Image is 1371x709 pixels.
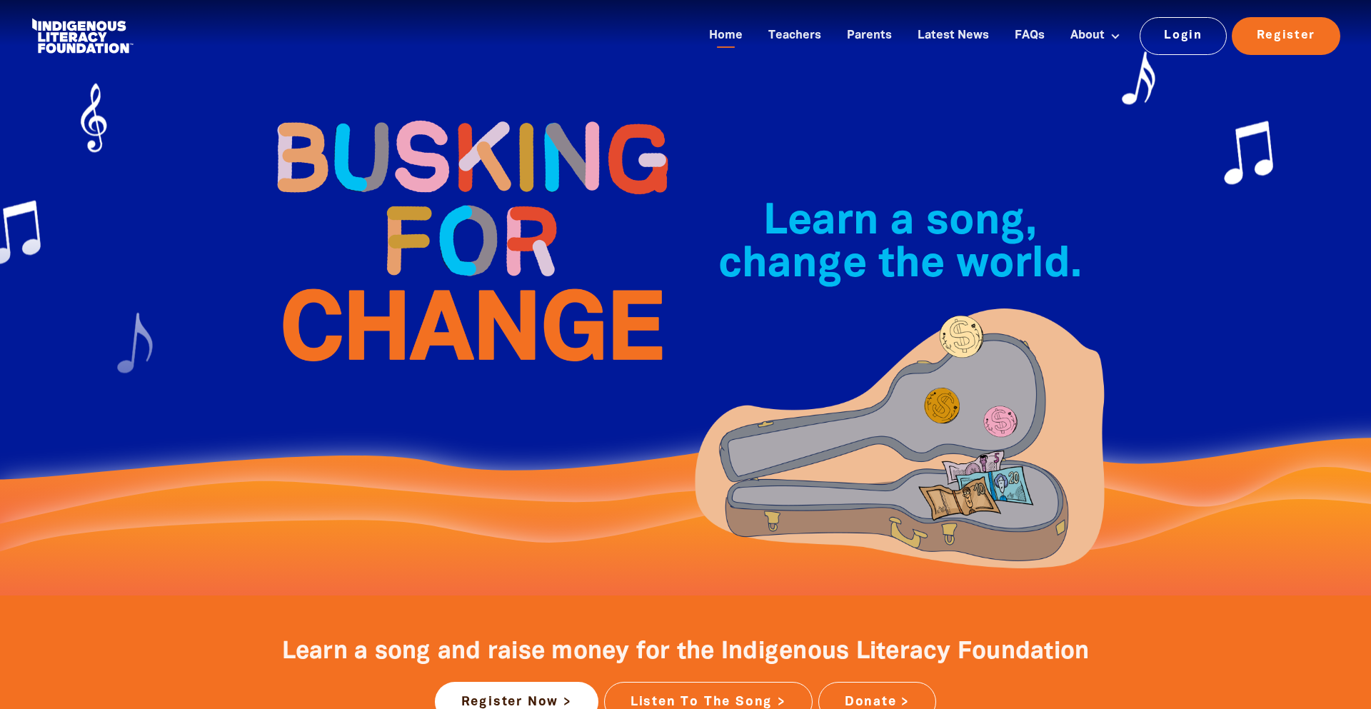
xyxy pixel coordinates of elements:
[1006,24,1053,48] a: FAQs
[1232,17,1340,54] a: Register
[760,24,830,48] a: Teachers
[1062,24,1129,48] a: About
[838,24,900,48] a: Parents
[909,24,998,48] a: Latest News
[282,641,1090,663] span: Learn a song and raise money for the Indigenous Literacy Foundation
[718,203,1082,285] span: Learn a song, change the world.
[1140,17,1227,54] a: Login
[700,24,751,48] a: Home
